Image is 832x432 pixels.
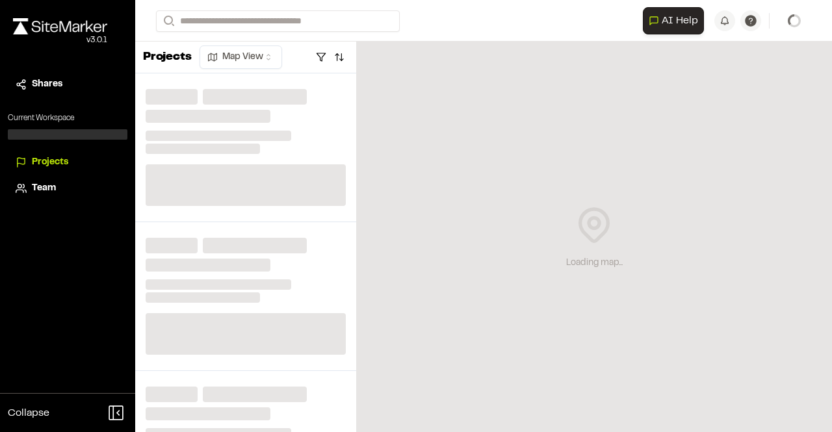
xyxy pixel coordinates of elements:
[16,181,120,196] a: Team
[662,13,698,29] span: AI Help
[8,112,127,124] p: Current Workspace
[13,34,107,46] div: Oh geez...please don't...
[156,10,179,32] button: Search
[143,49,192,66] p: Projects
[32,155,68,170] span: Projects
[16,77,120,92] a: Shares
[8,405,49,421] span: Collapse
[32,181,56,196] span: Team
[13,18,107,34] img: rebrand.png
[566,256,623,270] div: Loading map...
[32,77,62,92] span: Shares
[16,155,120,170] a: Projects
[643,7,704,34] button: Open AI Assistant
[643,7,709,34] div: Open AI Assistant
